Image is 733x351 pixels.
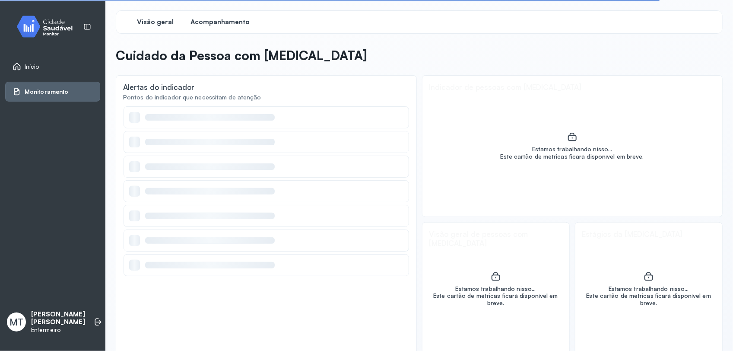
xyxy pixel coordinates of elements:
span: Início [25,63,39,70]
a: Monitoramento [13,87,93,96]
p: [PERSON_NAME] [PERSON_NAME] [31,310,85,327]
span: Acompanhamento [191,18,250,26]
div: Este cartão de métricas ficará disponível em breve. [428,292,564,307]
div: Pontos do indicador que necessitam de atenção [123,94,409,101]
div: Estamos trabalhando nisso... [581,285,717,293]
p: Cuidado da Pessoa com [MEDICAL_DATA] [116,48,367,63]
span: Visão geral [137,18,174,26]
span: Monitoramento [25,88,68,96]
div: Este cartão de métricas ficará disponível em breve. [581,292,717,307]
img: monitor.svg [9,14,87,39]
span: MT [10,316,23,328]
a: Início [13,62,93,71]
div: Este cartão de métricas ficará disponível em breve. [501,153,644,160]
p: Enfermeiro [31,326,85,334]
div: Alertas do indicador [123,83,194,92]
div: Estamos trabalhando nisso... [501,146,644,153]
div: Estamos trabalhando nisso... [428,285,564,293]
